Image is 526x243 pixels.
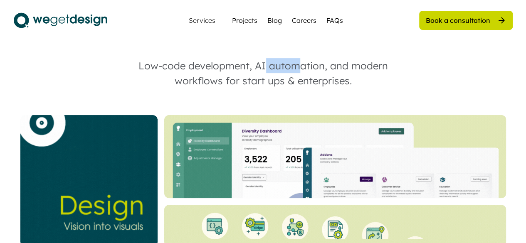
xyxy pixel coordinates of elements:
img: Website%20Landing%20%284%29.gif [164,115,506,198]
img: logo.svg [14,10,107,31]
div: Book a consultation [426,16,490,25]
a: FAQs [326,15,343,25]
div: Services [185,17,219,24]
a: Projects [232,15,257,25]
div: Low-code development, AI automation, and modern workflows for start ups & enterprises. [122,58,405,88]
a: Blog [267,15,282,25]
a: Careers [292,15,316,25]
